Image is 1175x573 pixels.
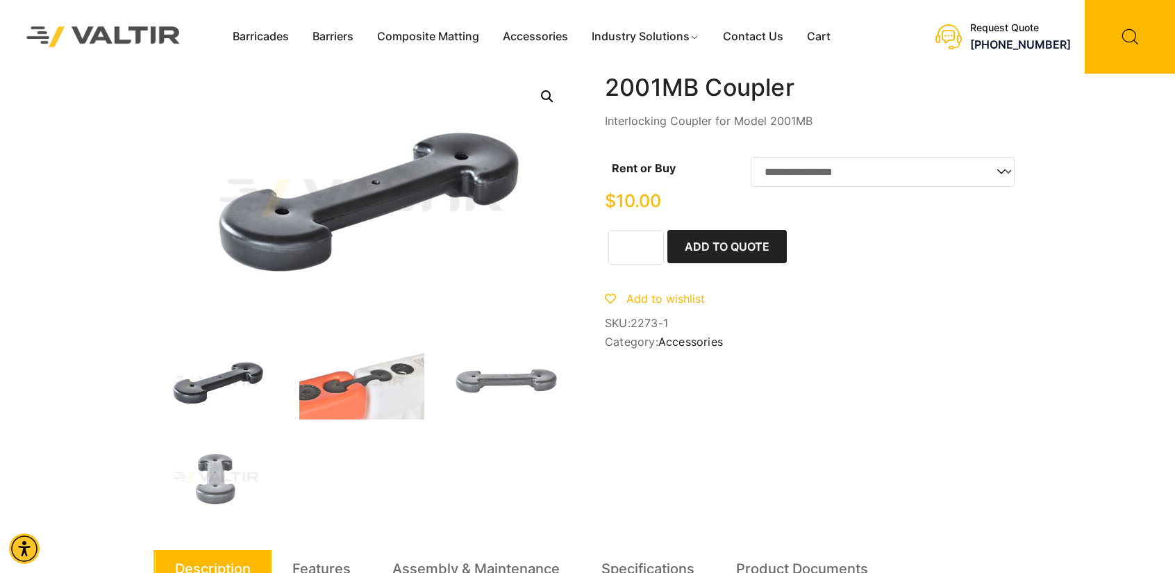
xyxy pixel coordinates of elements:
img: Close-up of two connected plastic containers, one orange and one white, featuring black caps and ... [299,344,424,420]
span: Category: [605,335,1022,349]
a: Open this option [535,84,560,109]
bdi: 10.00 [605,190,661,211]
a: Cart [795,26,842,47]
span: 2273-1 [631,316,668,330]
img: Connector_Sm_3Q.jpg [153,344,278,420]
label: Rent or Buy [612,161,676,175]
span: SKU: [605,317,1022,330]
input: Product quantity [608,230,664,265]
a: Accessories [491,26,580,47]
button: Add to Quote [667,230,787,263]
a: Industry Solutions [580,26,711,47]
p: Interlocking Coupler for Model 2001MB [605,113,1022,129]
div: Accessibility Menu [9,533,40,564]
span: Add to wishlist [626,292,705,306]
h1: 2001MB Coupler [605,74,1022,102]
img: A black dumbbell with a unique shape, featuring rounded ends and a flat handle in the center. [445,344,570,420]
div: Request Quote [970,22,1071,34]
a: Contact Us [711,26,795,47]
img: Valtir Rentals [10,10,197,63]
a: call (888) 496-3625 [970,38,1071,51]
a: Accessories [658,335,723,349]
a: Barriers [301,26,365,47]
img: A black, T-shaped dumbbell weight with a smooth surface, designed for fitness and strength training. [153,440,278,515]
span: $ [605,190,616,211]
a: Composite Matting [365,26,491,47]
a: Add to wishlist [605,292,705,306]
a: Barricades [221,26,301,47]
